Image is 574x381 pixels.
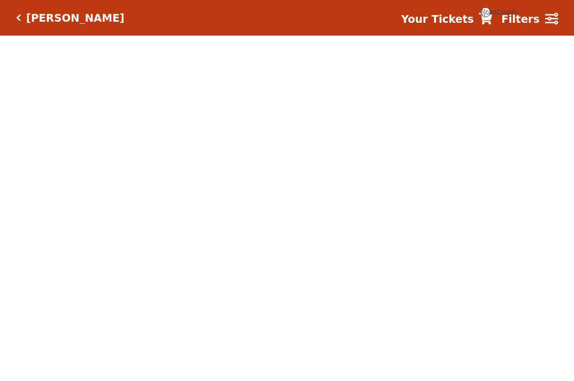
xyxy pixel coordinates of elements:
strong: Filters [501,13,540,25]
span: {{cartCount}} [481,7,491,17]
a: Filters [501,11,558,27]
a: Click here to go back to filters [16,14,21,22]
a: Your Tickets {{cartCount}} [401,11,492,27]
strong: Your Tickets [401,13,474,25]
h5: [PERSON_NAME] [26,12,125,24]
